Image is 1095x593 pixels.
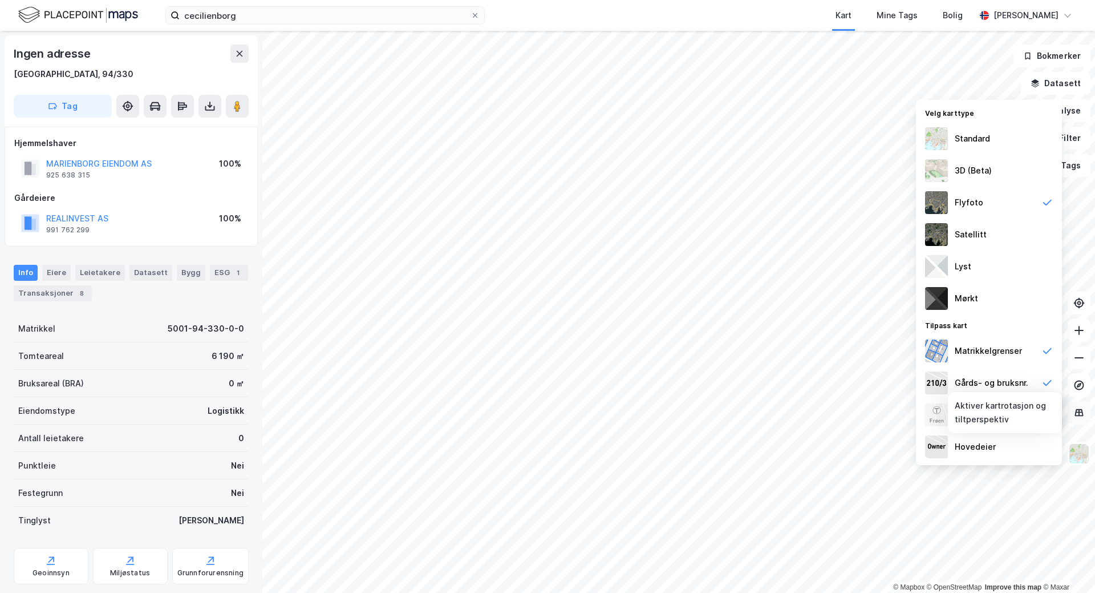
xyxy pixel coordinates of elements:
[210,265,248,281] div: ESG
[955,164,992,178] div: 3D (Beta)
[1013,45,1090,67] button: Bokmerker
[925,372,948,394] img: cadastreKeys.547ab17ec502f5a4ef2b.jpeg
[75,265,125,281] div: Leietakere
[18,459,56,473] div: Punktleie
[925,159,948,182] img: Z
[955,292,978,305] div: Mørkt
[219,212,241,225] div: 100%
[1038,538,1095,593] iframe: Chat Widget
[231,486,244,500] div: Nei
[955,260,971,273] div: Lyst
[925,127,948,150] img: Z
[129,265,172,281] div: Datasett
[18,377,84,390] div: Bruksareal (BRA)
[993,9,1058,22] div: [PERSON_NAME]
[33,568,70,578] div: Geoinnsyn
[14,95,112,118] button: Tag
[177,568,244,578] div: Grunnforurensning
[18,514,51,527] div: Tinglyst
[1037,154,1090,177] button: Tags
[925,223,948,246] img: 9k=
[955,132,990,146] div: Standard
[168,322,244,336] div: 5001-94-330-0-0
[927,583,982,591] a: OpenStreetMap
[14,191,248,205] div: Gårdeiere
[943,9,963,22] div: Bolig
[955,376,1028,390] div: Gårds- og bruksnr.
[955,228,987,241] div: Satellitt
[925,191,948,214] img: Z
[179,514,244,527] div: [PERSON_NAME]
[212,349,244,363] div: 6 190 ㎡
[110,568,150,578] div: Miljøstatus
[46,225,90,235] div: 991 762 299
[925,435,948,458] img: majorOwner.b5e170eddb5c04bfeeff.jpeg
[76,288,87,299] div: 8
[916,314,1062,335] div: Tilpass kart
[836,9,851,22] div: Kart
[916,102,1062,123] div: Velg karttype
[42,265,71,281] div: Eiere
[18,431,84,445] div: Antall leietakere
[1036,127,1090,150] button: Filter
[877,9,918,22] div: Mine Tags
[1021,72,1090,95] button: Datasett
[925,287,948,310] img: nCdM7BzjoCAAAAAElFTkSuQmCC
[925,255,948,278] img: luj3wr1y2y3+OchiMxRmMxRlscgabnMEmZ7DJGWxyBpucwSZnsMkZbHIGm5zBJmewyRlscgabnMEmZ7DJGWxyBpucwSZnsMkZ...
[18,322,55,336] div: Matrikkel
[893,583,924,591] a: Mapbox
[231,459,244,473] div: Nei
[18,349,64,363] div: Tomteareal
[180,7,471,24] input: Søk på adresse, matrikkel, gårdeiere, leietakere eller personer
[14,67,133,81] div: [GEOGRAPHIC_DATA], 94/330
[14,285,92,301] div: Transaksjoner
[18,486,63,500] div: Festegrunn
[232,267,244,279] div: 1
[955,440,996,454] div: Hovedeier
[955,196,983,209] div: Flyfoto
[925,340,948,362] img: cadastreBorders.cfe08de4b5ddd52a10de.jpeg
[14,136,248,150] div: Hjemmelshaver
[219,157,241,171] div: 100%
[229,377,244,390] div: 0 ㎡
[955,408,989,422] div: Etiketter
[238,431,244,445] div: 0
[925,404,948,426] img: Z
[46,171,90,180] div: 925 638 315
[14,265,38,281] div: Info
[18,5,138,25] img: logo.f888ab2527a4732fd821a326f86c7f29.svg
[1068,443,1090,465] img: Z
[14,45,92,63] div: Ingen adresse
[985,583,1041,591] a: Improve this map
[955,344,1022,358] div: Matrikkelgrenser
[18,404,75,418] div: Eiendomstype
[1038,538,1095,593] div: Kontrollprogram for chat
[208,404,244,418] div: Logistikk
[177,265,205,281] div: Bygg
